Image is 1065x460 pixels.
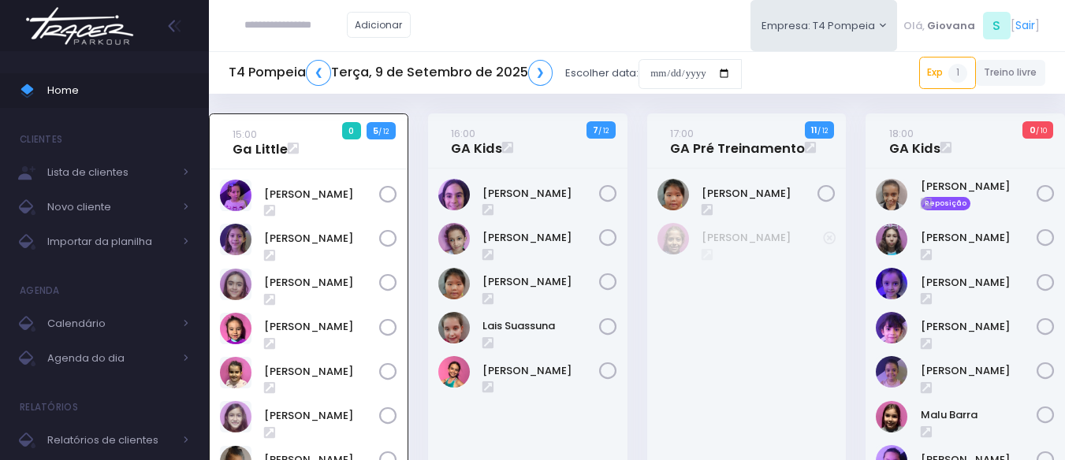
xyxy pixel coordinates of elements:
[811,124,817,136] strong: 11
[921,275,1037,291] a: [PERSON_NAME]
[20,391,78,423] h4: Relatórios
[220,313,251,344] img: Júlia Meneguim Merlo
[220,401,251,432] img: Olívia Marconato Pizzo
[876,312,907,343] img: Isabela dela plata souza
[233,127,257,142] small: 15:00
[876,356,907,388] img: LIZ WHITAKER DE ALMEIDA BORGES
[229,55,742,91] div: Escolher data:
[47,197,173,217] span: Novo cliente
[702,186,818,202] a: [PERSON_NAME]
[482,274,599,290] a: [PERSON_NAME]
[378,127,389,136] small: / 12
[47,313,173,334] span: Calendário
[342,122,361,139] span: 0
[482,318,599,334] a: Lais Suassuna
[264,319,379,335] a: [PERSON_NAME]
[229,60,553,86] h5: T4 Pompeia Terça, 9 de Setembro de 2025
[983,12,1011,39] span: S
[451,125,502,157] a: 16:00GA Kids
[233,126,288,158] a: 15:00Ga Little
[306,60,331,86] a: ❮
[927,18,975,34] span: Giovana
[47,162,173,183] span: Lista de clientes
[889,126,914,141] small: 18:00
[876,401,907,432] img: Malu Barra Guirro
[921,319,1037,335] a: [PERSON_NAME]
[482,186,599,202] a: [PERSON_NAME]
[47,348,173,369] span: Agenda do dia
[1015,17,1035,34] a: Sair
[817,126,828,135] small: / 12
[438,268,470,299] img: Júlia Ayumi Tiba
[897,8,1045,43] div: [ ]
[347,12,411,38] a: Adicionar
[919,57,976,88] a: Exp1
[528,60,553,86] a: ❯
[657,179,689,210] img: Júlia Ayumi Tiba
[438,312,470,343] img: Lais Suassuna
[20,124,62,155] h4: Clientes
[876,179,907,210] img: Beatriz Marques Ferreira
[903,18,925,34] span: Olá,
[921,230,1037,246] a: [PERSON_NAME]
[921,407,1037,423] a: Malu Barra
[47,232,173,252] span: Importar da planilha
[670,126,694,141] small: 17:00
[657,223,689,254] img: Julia Gomes
[598,126,609,135] small: / 12
[264,364,379,380] a: [PERSON_NAME]
[438,179,470,210] img: Antonella Rossi Paes Previtalli
[670,125,805,157] a: 17:00GA Pré Treinamento
[47,80,189,101] span: Home
[948,64,967,83] span: 1
[220,180,251,211] img: Alice Mattos
[482,230,599,246] a: [PERSON_NAME]
[1030,124,1036,136] strong: 0
[921,197,971,211] span: Reposição
[876,268,907,299] img: Helena Mendes Leone
[921,179,1037,195] a: [PERSON_NAME]
[264,408,379,424] a: [PERSON_NAME]
[220,224,251,255] img: Antonella Zappa Marques
[438,356,470,388] img: Lara Souza
[1036,126,1047,135] small: / 10
[264,231,379,247] a: [PERSON_NAME]
[220,269,251,300] img: Eloah Meneguim Tenorio
[47,430,173,451] span: Relatórios de clientes
[702,230,824,246] a: [PERSON_NAME]
[264,275,379,291] a: [PERSON_NAME]
[373,124,378,137] strong: 5
[264,187,379,202] a: [PERSON_NAME]
[20,275,60,306] h4: Agenda
[976,60,1046,86] a: Treino livre
[921,363,1037,379] a: [PERSON_NAME]
[438,223,470,254] img: Ivy Miki Miessa Guadanuci
[593,124,598,136] strong: 7
[889,125,940,157] a: 18:00GA Kids
[876,224,907,255] img: Filomena Caruso Grano
[482,363,599,379] a: [PERSON_NAME]
[451,126,475,141] small: 16:00
[220,357,251,388] img: Nicole Esteves Fabri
